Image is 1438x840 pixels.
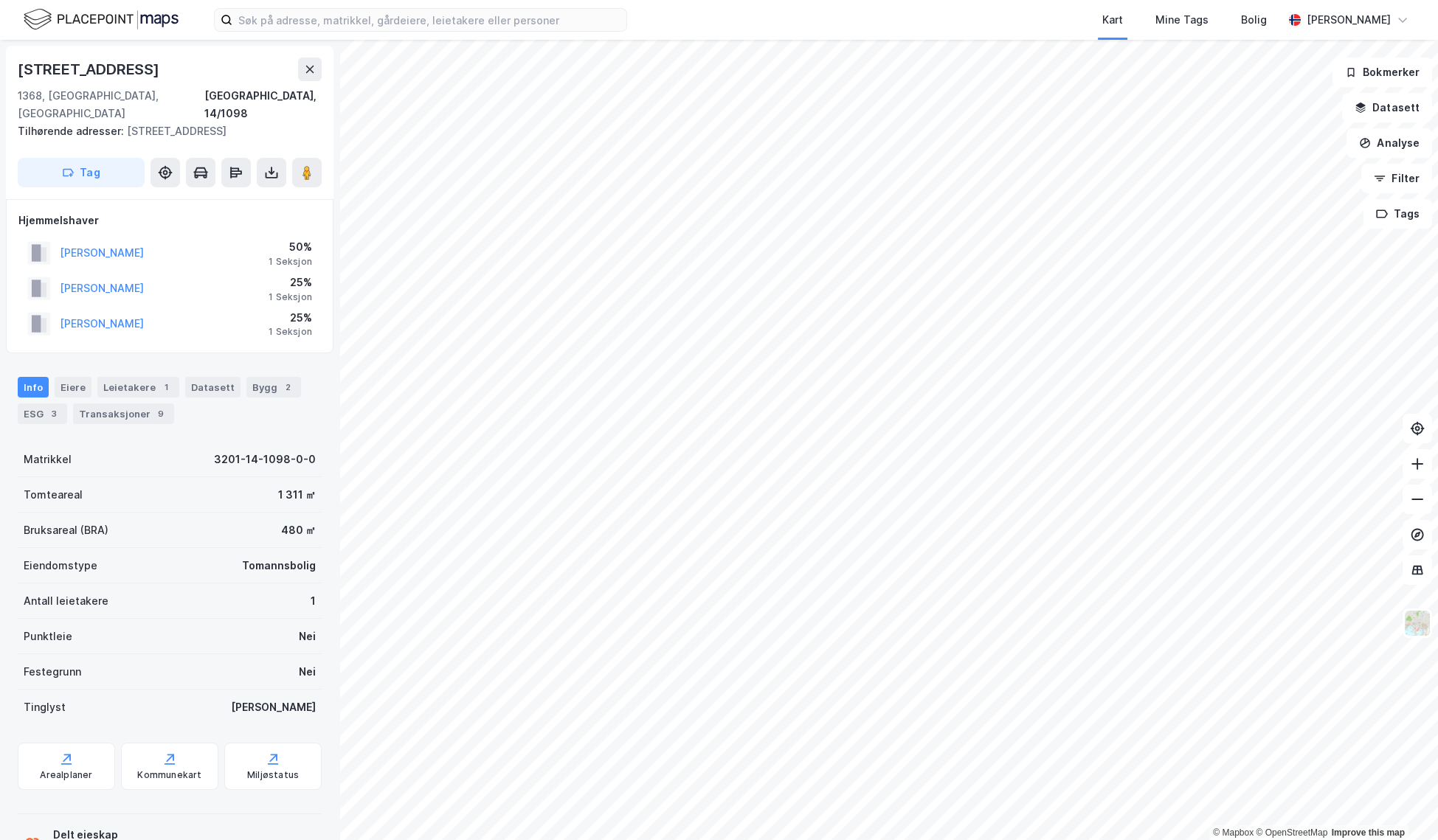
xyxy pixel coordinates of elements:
[24,628,72,645] div: Punktleie
[153,406,168,421] div: 9
[137,769,201,781] div: Kommunekart
[18,87,204,122] div: 1368, [GEOGRAPHIC_DATA], [GEOGRAPHIC_DATA]
[73,403,174,424] div: Transaksjoner
[1332,58,1432,87] button: Bokmerker
[24,7,179,32] img: logo.f888ab2527a4732fd821a326f86c7f29.svg
[232,9,626,31] input: Søk på adresse, matrikkel, gårdeiere, leietakere eller personer
[299,628,316,645] div: Nei
[18,125,127,137] span: Tilhørende adresser:
[40,769,92,781] div: Arealplaner
[246,377,301,398] div: Bygg
[24,521,108,539] div: Bruksareal (BRA)
[280,380,295,395] div: 2
[281,521,316,539] div: 480 ㎡
[1256,827,1327,838] a: OpenStreetMap
[24,663,81,681] div: Festegrunn
[1361,164,1432,193] button: Filter
[1403,609,1431,637] img: Z
[242,557,316,575] div: Tomannsbolig
[278,486,316,504] div: 1 311 ㎡
[1342,93,1432,122] button: Datasett
[1213,827,1254,838] a: Mapbox
[269,238,312,256] div: 50%
[24,592,108,610] div: Antall leietakere
[18,122,310,140] div: [STREET_ADDRESS]
[269,309,312,327] div: 25%
[97,377,179,398] div: Leietakere
[231,698,316,716] div: [PERSON_NAME]
[1332,827,1405,838] a: Improve this map
[24,557,97,575] div: Eiendomstype
[18,212,321,229] div: Hjemmelshaver
[269,274,312,291] div: 25%
[269,326,312,338] div: 1 Seksjon
[159,380,173,395] div: 1
[18,58,162,81] div: [STREET_ADDRESS]
[1364,769,1438,840] iframe: Chat Widget
[299,663,316,681] div: Nei
[24,486,83,504] div: Tomteareal
[46,406,61,421] div: 3
[24,451,72,468] div: Matrikkel
[1307,11,1391,29] div: [PERSON_NAME]
[269,256,312,268] div: 1 Seksjon
[204,87,322,122] div: [GEOGRAPHIC_DATA], 14/1098
[1347,128,1432,158] button: Analyse
[185,377,241,398] div: Datasett
[269,291,312,303] div: 1 Seksjon
[18,377,49,398] div: Info
[18,403,67,424] div: ESG
[214,451,316,468] div: 3201-14-1098-0-0
[1364,769,1438,840] div: Kontrollprogram for chat
[247,769,299,781] div: Miljøstatus
[18,158,145,187] button: Tag
[311,592,316,610] div: 1
[1102,11,1123,29] div: Kart
[55,377,91,398] div: Eiere
[24,698,66,716] div: Tinglyst
[1155,11,1209,29] div: Mine Tags
[1363,199,1432,229] button: Tags
[1241,11,1267,29] div: Bolig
